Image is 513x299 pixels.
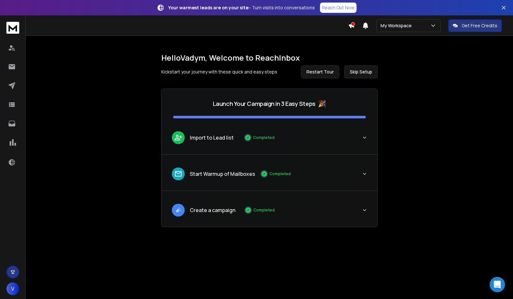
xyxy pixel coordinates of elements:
[490,277,505,292] div: Open Intercom Messenger
[253,208,275,213] p: Completed
[174,206,182,214] img: lead
[161,69,277,75] p: Kickstart your journey with these quick and easy steps
[6,282,19,295] button: V
[322,4,355,11] p: Reach Out Now
[462,22,497,29] p: Get Free Credits
[190,206,235,214] p: Create a campaign
[318,99,326,108] span: 🎉
[253,135,274,140] p: Completed
[6,22,19,34] img: logo
[213,99,315,108] p: Launch Your Campaign in 3 Easy Steps
[174,170,182,178] img: lead
[162,162,377,191] button: leadStart Warmup of MailboxesCompleted
[162,199,377,227] button: leadCreate a campaignCompleted
[301,65,339,78] button: Restart Tour
[344,65,378,78] button: Skip Setup
[269,171,291,176] p: Completed
[448,19,502,32] button: Get Free Credits
[190,170,255,178] p: Start Warmup of Mailboxes
[174,133,182,141] img: lead
[320,3,357,13] a: Reach Out Now
[161,53,378,63] h1: Hello Vadym , Welcome to ReachInbox
[350,69,372,75] span: Skip Setup
[168,4,315,11] p: – Turn visits into conversations
[168,4,248,11] strong: Your warmest leads are on your site
[190,134,234,141] p: Import to Lead list
[381,22,414,29] p: My Workspace
[162,126,377,154] button: leadImport to Lead listCompleted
